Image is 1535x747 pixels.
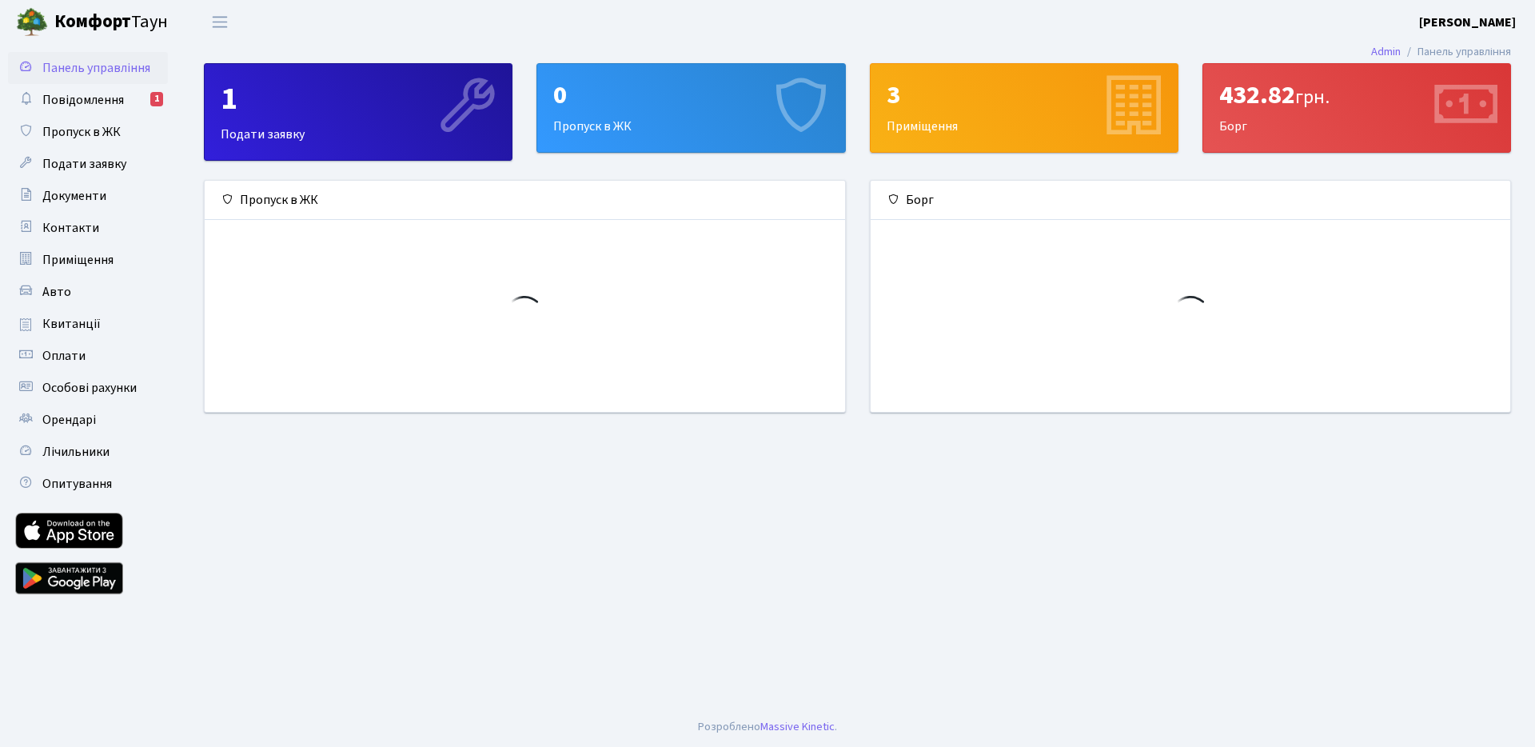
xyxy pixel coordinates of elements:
span: Лічильники [42,443,110,461]
div: Борг [1203,64,1510,152]
a: 0Пропуск в ЖК [536,63,845,153]
a: Подати заявку [8,148,168,180]
b: Комфорт [54,9,131,34]
a: Пропуск в ЖК [8,116,168,148]
div: Пропуск в ЖК [205,181,845,220]
a: Massive Kinetic [760,718,835,735]
span: Авто [42,283,71,301]
a: 1Подати заявку [204,63,512,161]
a: Особові рахунки [8,372,168,404]
a: Admin [1371,43,1401,60]
li: Панель управління [1401,43,1511,61]
div: 1 [221,80,496,118]
b: [PERSON_NAME] [1419,14,1516,31]
div: Пропуск в ЖК [537,64,844,152]
span: Панель управління [42,59,150,77]
span: грн. [1295,83,1330,111]
span: Особові рахунки [42,379,137,397]
a: Лічильники [8,436,168,468]
span: Орендарі [42,411,96,429]
a: Документи [8,180,168,212]
div: Розроблено . [698,718,837,736]
button: Переключити навігацію [200,9,240,35]
span: Документи [42,187,106,205]
a: [PERSON_NAME] [1419,13,1516,32]
a: Авто [8,276,168,308]
span: Квитанції [42,315,101,333]
span: Пропуск в ЖК [42,123,121,141]
img: logo.png [16,6,48,38]
a: Орендарі [8,404,168,436]
a: Приміщення [8,244,168,276]
span: Подати заявку [42,155,126,173]
a: 3Приміщення [870,63,1178,153]
a: Панель управління [8,52,168,84]
a: Квитанції [8,308,168,340]
a: Оплати [8,340,168,372]
div: Борг [871,181,1511,220]
span: Оплати [42,347,86,365]
a: Опитування [8,468,168,500]
span: Контакти [42,219,99,237]
span: Приміщення [42,251,114,269]
a: Контакти [8,212,168,244]
div: 1 [150,92,163,106]
span: Опитування [42,475,112,493]
span: Таун [54,9,168,36]
div: 0 [553,80,828,110]
nav: breadcrumb [1347,35,1535,69]
div: Приміщення [871,64,1178,152]
a: Повідомлення1 [8,84,168,116]
div: 3 [887,80,1162,110]
span: Повідомлення [42,91,124,109]
div: Подати заявку [205,64,512,160]
div: 432.82 [1219,80,1494,110]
